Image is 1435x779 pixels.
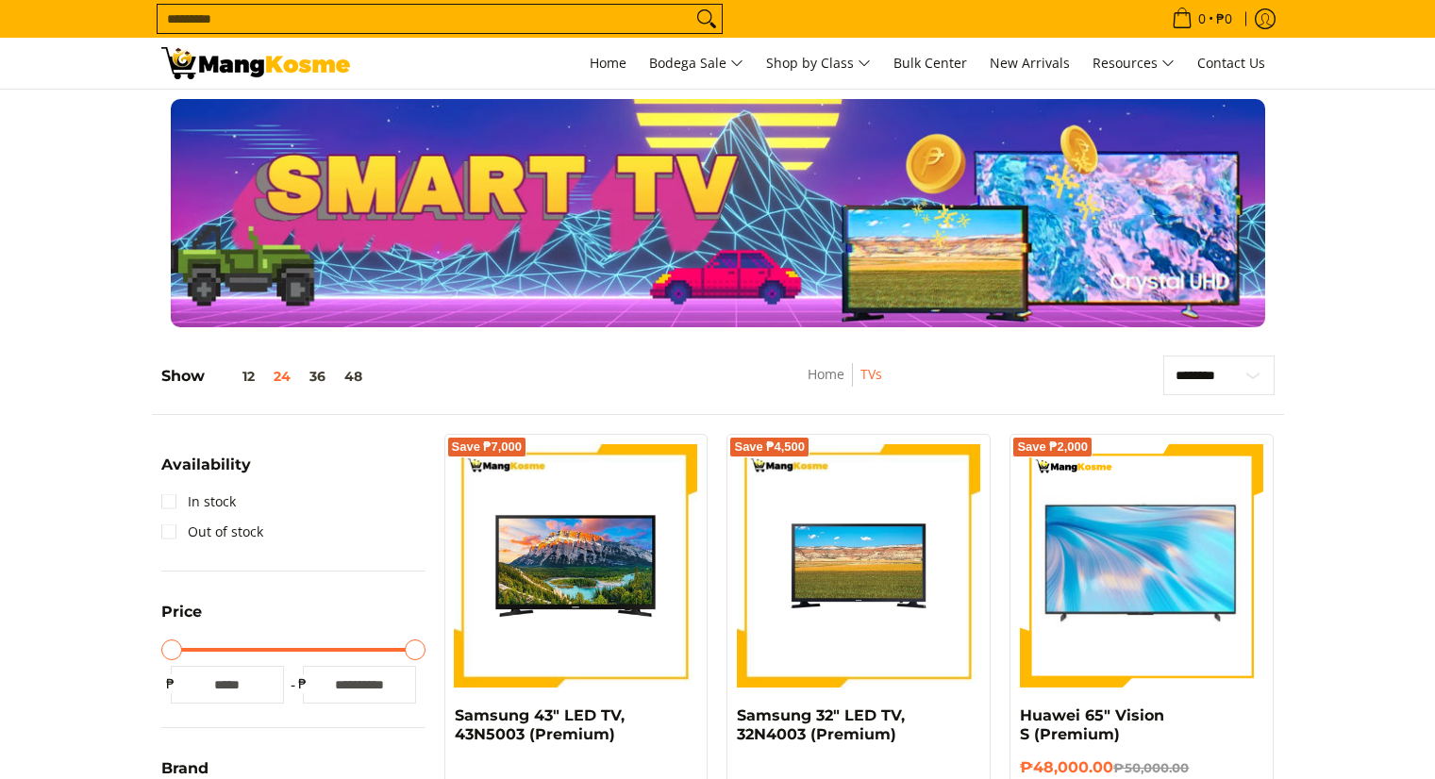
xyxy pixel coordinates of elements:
[757,38,880,89] a: Shop by Class
[1020,706,1164,743] a: Huawei 65" Vision S (Premium)
[1166,8,1238,29] span: •
[161,674,180,693] span: ₱
[1188,38,1275,89] a: Contact Us
[980,38,1079,89] a: New Arrivals
[1020,454,1263,676] img: huawei-s-65-inch-4k-lcd-display-tv-full-view-mang-kosme
[1017,441,1088,453] span: Save ₱2,000
[161,457,251,487] summary: Open
[1113,760,1189,775] del: ₱50,000.00
[161,517,263,547] a: Out of stock
[884,38,976,89] a: Bulk Center
[737,444,980,688] img: samsung-32-inch-led-tv-full-view-mang-kosme
[455,444,698,688] img: samsung-43-inch-led-tv-full-view- mang-kosme
[734,441,805,453] span: Save ₱4,500
[161,367,372,386] h5: Show
[860,365,882,383] a: TVs
[161,761,209,776] span: Brand
[1093,52,1175,75] span: Resources
[293,674,312,693] span: ₱
[161,457,251,472] span: Availability
[264,369,300,384] button: 24
[737,706,905,743] a: Samsung 32" LED TV, 32N4003 (Premium)
[580,38,636,89] a: Home
[161,47,350,79] img: TVs - Premium Television Brands l Mang Kosme
[1083,38,1184,89] a: Resources
[335,369,372,384] button: 48
[893,54,967,72] span: Bulk Center
[300,369,335,384] button: 36
[205,369,264,384] button: 12
[369,38,1275,89] nav: Main Menu
[990,54,1070,72] span: New Arrivals
[808,365,844,383] a: Home
[455,706,625,743] a: Samsung 43" LED TV, 43N5003 (Premium)
[692,5,722,33] button: Search
[1195,12,1209,25] span: 0
[452,441,523,453] span: Save ₱7,000
[701,363,989,406] nav: Breadcrumbs
[1197,54,1265,72] span: Contact Us
[161,487,236,517] a: In stock
[1020,758,1263,777] h6: ₱48,000.00
[649,52,743,75] span: Bodega Sale
[590,54,626,72] span: Home
[640,38,753,89] a: Bodega Sale
[161,605,202,620] span: Price
[161,605,202,634] summary: Open
[766,52,871,75] span: Shop by Class
[1213,12,1235,25] span: ₱0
